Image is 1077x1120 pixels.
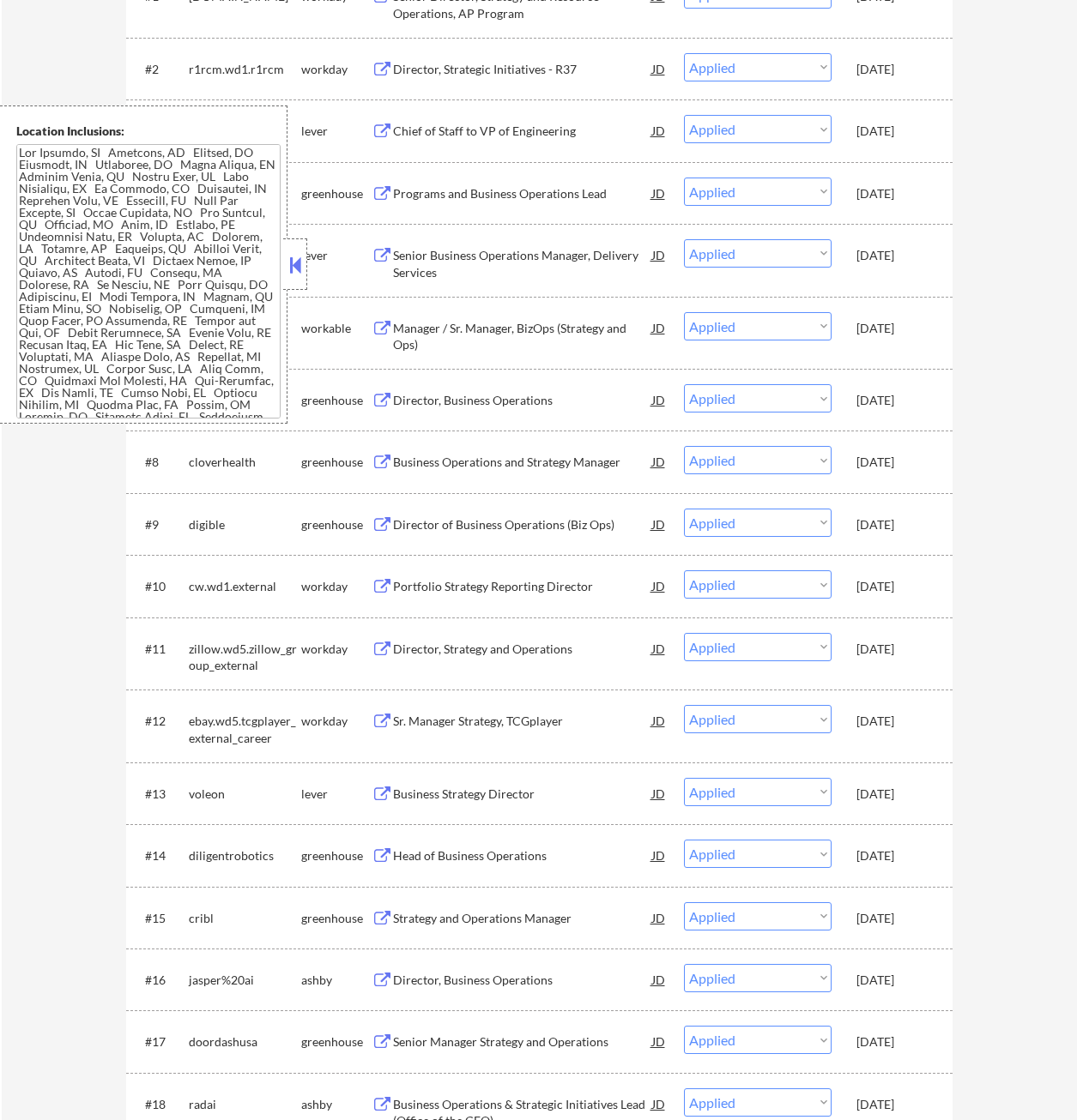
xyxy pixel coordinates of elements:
[650,570,668,601] div: JD
[301,454,372,471] div: greenhouse
[301,786,372,803] div: lever
[189,910,301,927] div: cribl
[301,910,372,927] div: greenhouse
[189,61,301,78] div: r1rcm.wd1.r1rcm
[856,1033,932,1051] div: [DATE]
[856,1096,932,1113] div: [DATE]
[650,53,668,84] div: JD
[856,392,932,409] div: [DATE]
[301,578,372,595] div: workday
[189,1096,301,1113] div: radai
[301,713,372,730] div: workday
[650,509,668,539] div: JD
[856,910,932,927] div: [DATE]
[393,454,652,471] div: Business Operations and Strategy Manager
[393,641,652,658] div: Director, Strategy and Operations
[393,578,652,595] div: Portfolio Strategy Reporting Director
[189,1033,301,1051] div: doordashusa
[856,713,932,730] div: [DATE]
[301,61,372,78] div: workday
[301,1033,372,1051] div: greenhouse
[145,61,175,78] div: #2
[650,902,668,933] div: JD
[145,1033,175,1051] div: #17
[145,578,175,595] div: #10
[650,964,668,995] div: JD
[189,454,301,471] div: cloverhealth
[393,61,652,78] div: Director, Strategic Initiatives - R37
[145,972,175,989] div: #16
[856,185,932,202] div: [DATE]
[145,847,175,864] div: #14
[650,178,668,208] div: JD
[189,786,301,803] div: voleon
[393,1033,652,1051] div: Senior Manager Strategy and Operations
[393,910,652,927] div: Strategy and Operations Manager
[189,713,301,746] div: ebay.wd5.tcgplayer_external_career
[301,392,372,409] div: greenhouse
[393,320,652,353] div: Manager / Sr. Manager, BizOps (Strategy and Ops)
[650,778,668,809] div: JD
[301,185,372,202] div: greenhouse
[393,123,652,140] div: Chief of Staff to VP of Engineering
[301,847,372,864] div: greenhouse
[301,1096,372,1113] div: ashby
[189,516,301,533] div: digible
[856,578,932,595] div: [DATE]
[650,115,668,146] div: JD
[393,516,652,533] div: Director of Business Operations (Biz Ops)
[650,446,668,477] div: JD
[650,840,668,870] div: JD
[145,713,175,730] div: #12
[856,641,932,658] div: [DATE]
[650,633,668,664] div: JD
[189,847,301,864] div: diligentrobotics
[650,705,668,736] div: JD
[650,1026,668,1057] div: JD
[145,786,175,803] div: #13
[145,454,175,471] div: #8
[301,247,372,264] div: lever
[856,61,932,78] div: [DATE]
[856,454,932,471] div: [DATE]
[145,910,175,927] div: #15
[189,578,301,595] div: cw.wd1.external
[856,247,932,264] div: [DATE]
[301,123,372,140] div: lever
[856,786,932,803] div: [DATE]
[856,320,932,337] div: [DATE]
[650,239,668,270] div: JD
[145,1096,175,1113] div: #18
[393,185,652,202] div: Programs and Business Operations Lead
[856,516,932,533] div: [DATE]
[301,641,372,658] div: workday
[393,972,652,989] div: Director, Business Operations
[393,713,652,730] div: Sr. Manager Strategy, TCGplayer
[393,847,652,864] div: Head of Business Operations
[650,1088,668,1119] div: JD
[856,972,932,989] div: [DATE]
[189,641,301,674] div: zillow.wd5.zillow_group_external
[301,516,372,533] div: greenhouse
[393,247,652,280] div: Senior Business Operations Manager, Delivery Services
[145,516,175,533] div: #9
[650,312,668,343] div: JD
[393,786,652,803] div: Business Strategy Director
[189,972,301,989] div: jasper%20ai
[856,847,932,864] div: [DATE]
[16,123,281,140] div: Location Inclusions:
[301,320,372,337] div: workable
[393,392,652,409] div: Director, Business Operations
[856,123,932,140] div: [DATE]
[301,972,372,989] div: ashby
[650,384,668,415] div: JD
[145,641,175,658] div: #11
